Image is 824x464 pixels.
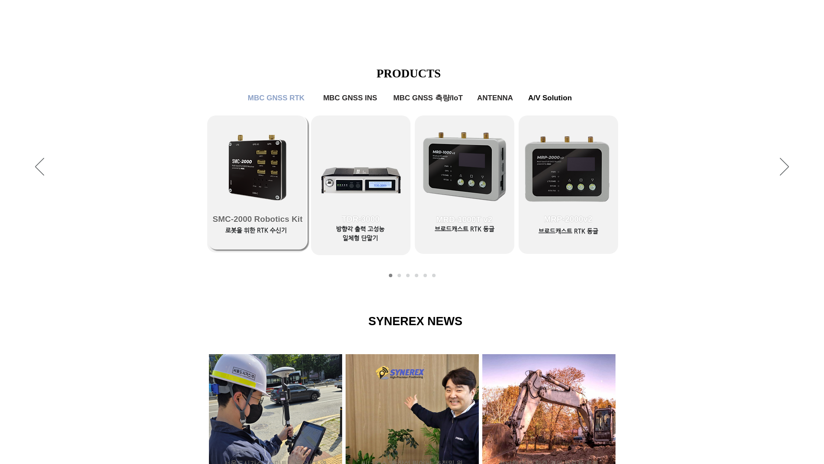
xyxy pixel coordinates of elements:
a: MRD-1000T v2 [415,116,514,250]
span: ANTENNA [477,94,513,102]
a: MBC GNSS RTK1 [389,274,392,277]
a: TDR-3000 [311,115,410,250]
span: MRP-2000v2 [544,214,593,224]
a: MBC GNSS RTK2 [398,274,401,277]
span: TDR-3000 [342,214,380,224]
a: SMC-2000 Robotics Kit [208,115,308,250]
a: MBC GNSS INS [318,90,383,107]
button: 이전 [35,158,44,177]
a: ANTENNA [423,274,427,277]
span: MBC GNSS 측량/IoT [393,93,463,103]
a: MBC GNSS INS [406,274,410,277]
a: A/V Solution [432,274,436,277]
span: MBC GNSS INS [323,94,377,102]
a: MRP-2000v2 [519,115,618,250]
a: MBC GNSS RTK [242,90,311,107]
span: A/V Solution [528,94,572,102]
a: A/V Solution [522,90,578,107]
a: MBC GNSS 측량/IoT [415,274,418,277]
iframe: Wix Chat [664,192,824,464]
span: SMC-2000 Robotics Kit [213,214,303,224]
a: MBC GNSS 측량/IoT [387,90,469,107]
span: SYNEREX NEWS [369,315,463,328]
span: PRODUCTS [377,67,441,80]
span: MRD-1000T v2 [436,215,493,224]
a: ANTENNA [474,90,517,107]
button: 다음 [780,158,789,177]
nav: 슬라이드 [386,274,438,277]
span: MBC GNSS RTK [248,94,305,102]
